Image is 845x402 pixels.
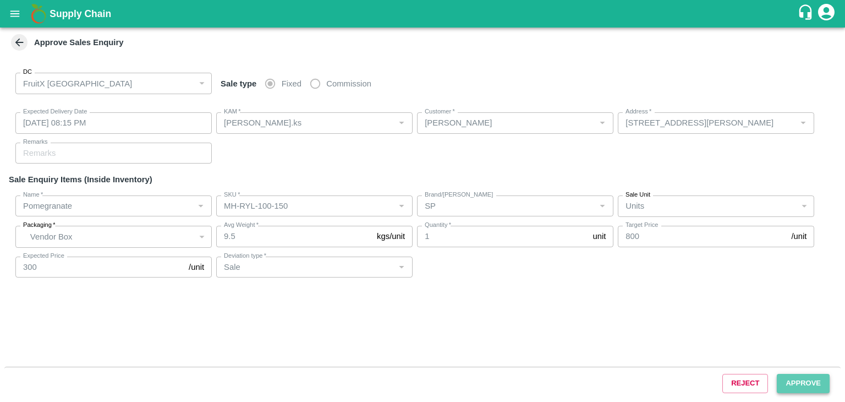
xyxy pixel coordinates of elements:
[417,226,588,247] input: 0.0
[23,191,43,199] label: Name
[224,107,241,116] label: KAM
[50,8,111,19] b: Supply Chain
[15,143,212,164] input: Remarks
[722,374,768,393] button: Reject
[420,116,592,130] input: Select KAM & enter 3 characters
[282,78,301,90] span: Fixed
[425,191,493,199] label: Brand/[PERSON_NAME]
[216,226,372,247] input: 0.0
[220,116,391,130] input: KAM
[34,38,124,47] strong: Approve Sales Enquiry
[377,230,405,242] p: kgs/unit
[216,79,261,88] span: Sale type
[220,260,391,274] input: Deviation Type
[797,4,816,24] div: customer-support
[50,6,797,21] a: Supply Chain
[23,107,87,116] label: Expected Delivery Date
[19,199,190,213] input: Name
[625,107,651,116] label: Address
[420,199,592,213] input: Create Brand/Marka
[2,1,28,26] button: open drawer
[425,107,455,116] label: Customer
[220,199,391,213] input: SKU
[23,68,32,77] label: DC
[592,230,606,242] p: unit
[15,112,204,133] input: Choose date, selected date is Aug 22, 2025
[621,116,793,130] input: Address
[326,78,371,90] span: Commission
[224,252,266,260] label: Deviation type
[625,191,650,199] label: Sale Unit
[28,3,50,25] img: logo
[224,221,259,230] label: Avg Weight
[23,78,132,90] p: FruitX [GEOGRAPHIC_DATA]
[189,261,204,273] p: /unit
[816,2,836,25] div: account of current user
[23,221,56,230] label: Packaging
[791,230,806,242] p: /unit
[23,138,48,146] label: Remarks
[625,221,658,230] label: Target Price
[30,231,194,243] p: Vendor Box
[9,175,152,184] strong: Sale Enquiry Items (Inside Inventory)
[625,200,644,212] p: Units
[777,374,830,393] button: Approve
[23,252,64,260] label: Expected Price
[425,221,451,230] label: Quantity
[224,191,240,199] label: SKU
